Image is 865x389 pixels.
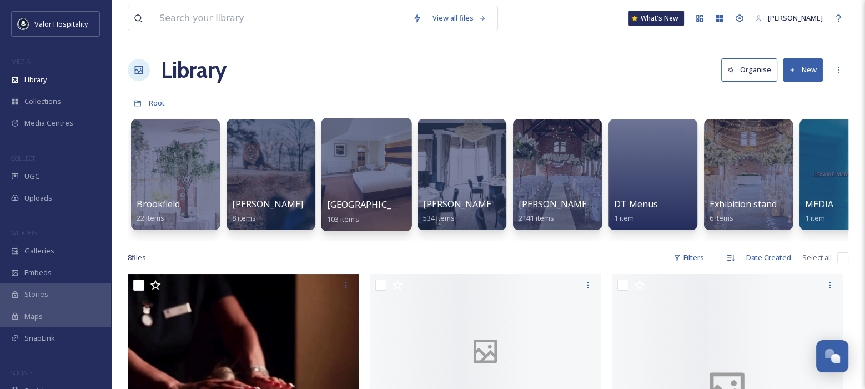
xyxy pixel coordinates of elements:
[710,199,777,223] a: Exhibition stand6 items
[805,199,833,223] a: MEDIA1 item
[519,199,633,223] a: [PERSON_NAME] Weddings2141 items
[24,74,47,85] span: Library
[427,7,492,29] a: View all files
[154,6,407,31] input: Search your library
[614,199,658,223] a: DT Menus1 item
[24,118,73,128] span: Media Centres
[18,18,29,29] img: images
[24,171,39,182] span: UGC
[423,198,512,210] span: [PERSON_NAME] ALL
[668,247,710,268] div: Filters
[327,213,359,223] span: 103 items
[805,198,833,210] span: MEDIA
[24,267,52,278] span: Embeds
[327,200,491,224] a: [GEOGRAPHIC_DATA][PERSON_NAME]103 items
[161,53,227,87] a: Library
[11,228,37,237] span: WIDGETS
[710,198,777,210] span: Exhibition stand
[24,333,55,343] span: SnapLink
[721,58,777,81] button: Organise
[137,199,180,223] a: Brookfield22 items
[11,57,31,66] span: MEDIA
[24,193,52,203] span: Uploads
[423,213,455,223] span: 534 items
[741,247,797,268] div: Date Created
[11,368,33,377] span: SOCIALS
[128,252,146,263] span: 8 file s
[805,213,825,223] span: 1 item
[149,98,165,108] span: Root
[802,252,832,263] span: Select all
[232,198,303,210] span: [PERSON_NAME]
[327,198,491,211] span: [GEOGRAPHIC_DATA][PERSON_NAME]
[24,246,54,256] span: Galleries
[24,289,48,300] span: Stories
[768,13,823,23] span: [PERSON_NAME]
[24,311,43,322] span: Maps
[232,213,256,223] span: 8 items
[137,198,180,210] span: Brookfield
[423,199,512,223] a: [PERSON_NAME] ALL534 items
[628,11,684,26] a: What's New
[24,96,61,107] span: Collections
[519,198,633,210] span: [PERSON_NAME] Weddings
[11,154,35,162] span: COLLECT
[232,199,303,223] a: [PERSON_NAME]8 items
[34,19,88,29] span: Valor Hospitality
[783,58,823,81] button: New
[614,198,658,210] span: DT Menus
[816,340,848,372] button: Open Chat
[710,213,733,223] span: 6 items
[614,213,634,223] span: 1 item
[721,58,783,81] a: Organise
[750,7,828,29] a: [PERSON_NAME]
[149,96,165,109] a: Root
[137,213,164,223] span: 22 items
[519,213,554,223] span: 2141 items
